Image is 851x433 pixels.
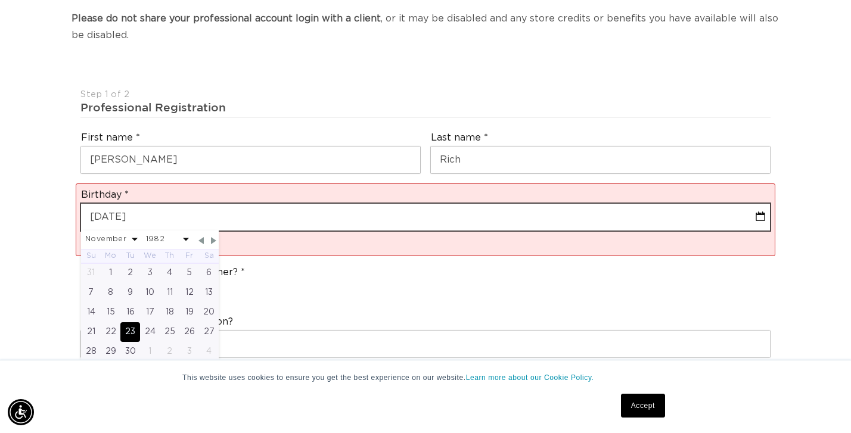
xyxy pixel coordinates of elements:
div: Thu Nov 25 1982 [160,322,179,342]
div: Fri Nov 26 1982 [179,322,199,342]
div: Professional Registration [80,100,771,115]
div: Tue Nov 09 1982 [120,283,140,303]
div: Mon Nov 29 1982 [101,342,120,362]
a: Accept [621,394,665,418]
div: Sun Nov 28 1982 [81,342,101,362]
div: Fri Nov 05 1982 [179,263,199,283]
div: Sat Nov 20 1982 [199,303,219,322]
abbr: Friday [185,252,193,259]
span: Next Month [209,235,219,246]
div: Please specify a valid date [82,235,771,251]
iframe: Chat Widget [690,304,851,433]
a: Learn more about our Cookie Policy. [466,373,594,382]
div: Thu Nov 18 1982 [160,303,179,322]
div: Thu Nov 11 1982 [160,283,179,303]
div: Sat Nov 06 1982 [199,263,219,283]
div: Tue Nov 23 1982 [120,322,140,342]
div: Mon Nov 08 1982 [101,283,120,303]
div: Tue Nov 30 1982 [120,342,140,362]
div: Tue Nov 02 1982 [120,263,140,283]
label: First name [81,132,140,144]
div: Wed Nov 17 1982 [140,303,160,322]
abbr: Monday [105,252,116,259]
div: Mon Nov 15 1982 [101,303,120,322]
abbr: Sunday [86,252,96,259]
label: Birthday [81,189,129,201]
abbr: Wednesday [144,252,156,259]
div: Step 1 of 2 [80,89,771,101]
span: Previous Month [196,235,207,246]
div: Sun Nov 07 1982 [81,283,101,303]
abbr: Thursday [165,252,174,259]
div: Fri Nov 19 1982 [179,303,199,322]
div: Mon Nov 01 1982 [101,263,120,283]
div: Sat Nov 27 1982 [199,322,219,342]
p: This website uses cookies to ensure you get the best experience on our website. [182,372,669,383]
div: Mon Nov 22 1982 [101,322,120,342]
div: Tue Nov 16 1982 [120,303,140,322]
div: Wed Nov 24 1982 [140,322,160,342]
div: Accessibility Menu [8,399,34,425]
div: Thu Nov 04 1982 [160,263,179,283]
abbr: Saturday [204,252,214,259]
strong: Please do not share your professional account login with a client [72,14,381,23]
div: Sat Nov 13 1982 [199,283,219,303]
div: Fri Nov 12 1982 [179,283,199,303]
div: Wed Nov 10 1982 [140,283,160,303]
input: MM-DD-YYYY [81,204,770,230]
div: Sun Nov 21 1982 [81,322,101,342]
div: Wed Nov 03 1982 [140,263,160,283]
label: Last name [431,132,488,144]
div: Sun Nov 14 1982 [81,303,101,322]
abbr: Tuesday [126,252,135,259]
